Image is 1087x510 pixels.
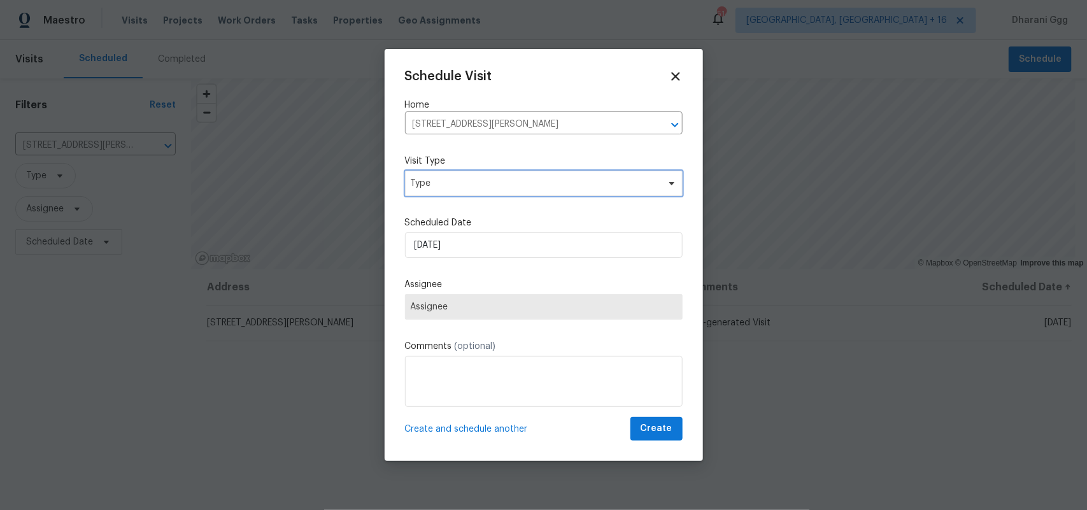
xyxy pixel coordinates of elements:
[405,216,683,229] label: Scheduled Date
[666,116,684,134] button: Open
[455,342,496,351] span: (optional)
[411,302,677,312] span: Assignee
[405,278,683,291] label: Assignee
[405,340,683,353] label: Comments
[405,115,647,134] input: Enter in an address
[405,232,683,258] input: M/D/YYYY
[641,421,672,437] span: Create
[405,70,492,83] span: Schedule Visit
[411,177,658,190] span: Type
[405,155,683,167] label: Visit Type
[669,69,683,83] span: Close
[405,423,528,436] span: Create and schedule another
[405,99,683,111] label: Home
[630,417,683,441] button: Create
